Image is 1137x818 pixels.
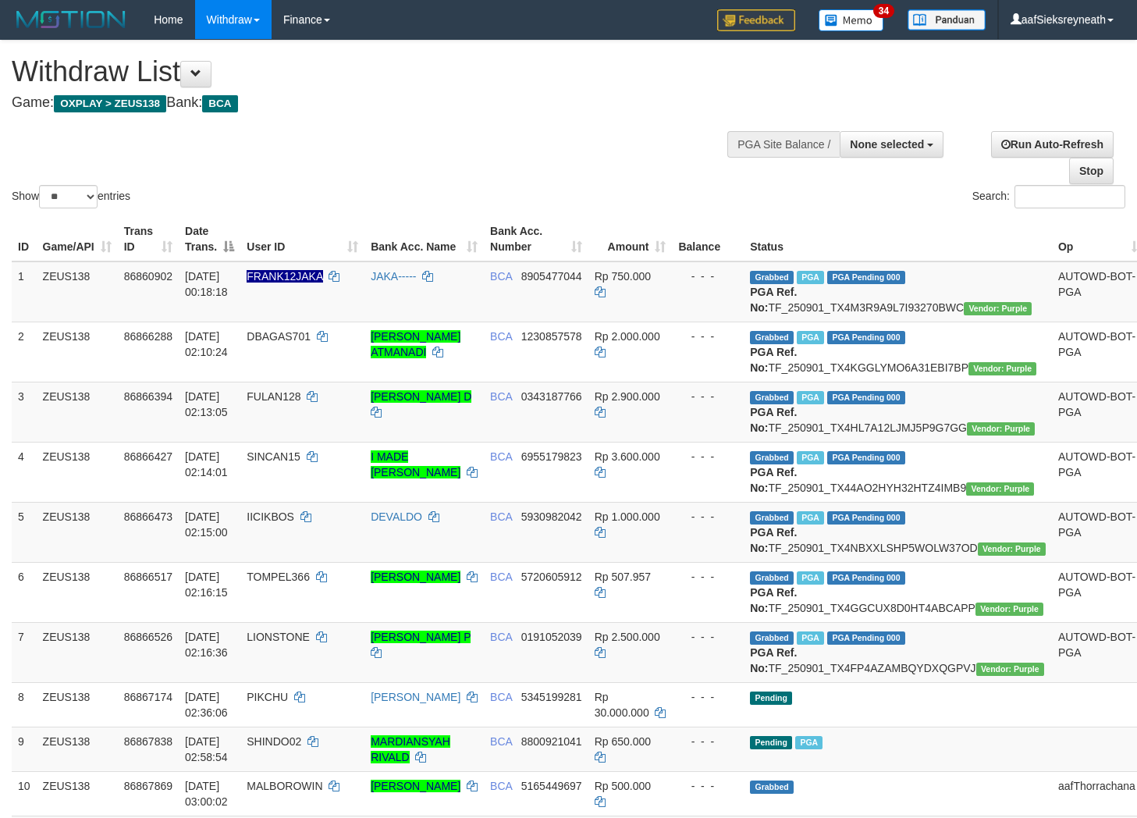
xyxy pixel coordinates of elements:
div: - - - [678,734,737,749]
span: Rp 750.000 [595,270,651,283]
span: Marked by aafpengsreynich [797,571,824,585]
div: - - - [678,509,737,525]
td: 1 [12,261,37,322]
div: - - - [678,629,737,645]
span: PGA Pending [827,391,905,404]
span: Grabbed [750,781,794,794]
span: 86867174 [124,691,172,703]
span: Grabbed [750,331,794,344]
span: Marked by aafpengsreynich [797,331,824,344]
span: BCA [490,390,512,403]
img: Button%20Memo.svg [819,9,884,31]
td: ZEUS138 [37,382,118,442]
span: Grabbed [750,391,794,404]
span: Marked by aafpengsreynich [797,631,824,645]
th: Balance [672,217,744,261]
span: SHINDO02 [247,735,301,748]
td: TF_250901_TX4M3R9A9L7I93270BWC [744,261,1052,322]
span: Rp 2.900.000 [595,390,660,403]
span: Vendor URL: https://trx4.1velocity.biz [978,542,1046,556]
span: Copy 5720605912 to clipboard [521,571,582,583]
span: OXPLAY > ZEUS138 [54,95,166,112]
span: MALBOROWIN [247,780,322,792]
span: Vendor URL: https://trx4.1velocity.biz [968,362,1036,375]
span: BCA [490,735,512,748]
div: - - - [678,449,737,464]
div: - - - [678,689,737,705]
span: [DATE] 02:14:01 [185,450,228,478]
th: Amount: activate to sort column ascending [588,217,673,261]
span: Rp 30.000.000 [595,691,649,719]
td: 3 [12,382,37,442]
th: User ID: activate to sort column ascending [240,217,364,261]
span: SINCAN15 [247,450,300,463]
a: [PERSON_NAME] [371,780,460,792]
span: PGA Pending [827,451,905,464]
a: DEVALDO [371,510,422,523]
span: Vendor URL: https://trx4.1velocity.biz [975,603,1043,616]
h1: Withdraw List [12,56,742,87]
span: [DATE] 02:16:36 [185,631,228,659]
select: Showentries [39,185,98,208]
td: ZEUS138 [37,322,118,382]
span: [DATE] 00:18:18 [185,270,228,298]
th: Game/API: activate to sort column ascending [37,217,118,261]
span: Grabbed [750,451,794,464]
td: ZEUS138 [37,442,118,502]
span: PGA Pending [827,271,905,284]
span: Grabbed [750,511,794,525]
span: Marked by aafpengsreynich [797,391,824,404]
span: Grabbed [750,631,794,645]
span: Copy 0191052039 to clipboard [521,631,582,643]
span: 86860902 [124,270,172,283]
span: Copy 0343187766 to clipboard [521,390,582,403]
span: Rp 507.957 [595,571,651,583]
span: Copy 1230857578 to clipboard [521,330,582,343]
span: 86866526 [124,631,172,643]
span: 86866473 [124,510,172,523]
span: FULAN128 [247,390,300,403]
span: [DATE] 02:16:15 [185,571,228,599]
span: PGA Pending [827,571,905,585]
th: Trans ID: activate to sort column ascending [118,217,179,261]
div: - - - [678,778,737,794]
span: Grabbed [750,271,794,284]
img: panduan.png [908,9,986,30]
span: Marked by aafpengsreynich [797,271,824,284]
td: 9 [12,727,37,771]
label: Search: [972,185,1125,208]
th: Status [744,217,1052,261]
span: [DATE] 02:36:06 [185,691,228,719]
td: ZEUS138 [37,727,118,771]
b: PGA Ref. No: [750,466,797,494]
a: [PERSON_NAME] D [371,390,471,403]
span: Rp 2.000.000 [595,330,660,343]
td: 5 [12,502,37,562]
span: Rp 500.000 [595,780,651,792]
span: [DATE] 02:13:05 [185,390,228,418]
b: PGA Ref. No: [750,586,797,614]
span: Nama rekening ada tanda titik/strip, harap diedit [247,270,322,283]
span: BCA [490,780,512,792]
span: Rp 650.000 [595,735,651,748]
span: Pending [750,736,792,749]
span: Marked by aafpengsreynich [795,736,823,749]
td: ZEUS138 [37,682,118,727]
span: BCA [490,691,512,703]
td: 6 [12,562,37,622]
span: Pending [750,692,792,705]
div: - - - [678,569,737,585]
td: ZEUS138 [37,622,118,682]
span: [DATE] 02:10:24 [185,330,228,358]
span: BCA [490,571,512,583]
td: 4 [12,442,37,502]
td: TF_250901_TX4NBXXLSHP5WOLW37OD [744,502,1052,562]
a: Stop [1069,158,1114,184]
th: Bank Acc. Name: activate to sort column ascending [364,217,484,261]
a: [PERSON_NAME] P [371,631,471,643]
span: TOMPEL366 [247,571,310,583]
a: MARDIANSYAH RIVALD [371,735,450,763]
td: ZEUS138 [37,502,118,562]
span: DBAGAS701 [247,330,311,343]
th: ID [12,217,37,261]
